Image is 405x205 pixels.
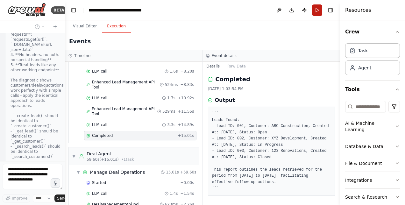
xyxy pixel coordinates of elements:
[162,109,175,114] span: 529ms
[345,41,400,80] div: Crew
[345,81,400,98] button: Tools
[178,133,194,138] span: + 15.01s
[121,157,134,162] span: • 1 task
[203,62,224,71] button: Details
[12,196,27,201] span: Improve
[178,109,194,114] span: + 11.55s
[215,96,235,104] h3: Output
[92,180,106,185] span: Started
[166,170,179,175] span: 15.01s
[87,151,134,157] div: Deal Agent
[3,194,30,202] button: Improve
[358,65,371,71] div: Agent
[170,69,178,74] span: 1.6s
[170,191,178,196] span: 1.4s
[102,20,131,33] button: Execution
[180,170,196,175] span: + 59.60s
[345,6,371,14] h4: Resources
[180,191,194,196] span: + 1.54s
[326,6,335,15] button: Hide right sidebar
[165,82,178,87] span: 524ms
[212,111,331,192] pre: ``` Leads Found: - Lead ID: 001, Customer: ABC Construction, Created At: [DATE], Status: Open - L...
[212,53,237,58] h3: Event details
[92,191,107,196] span: LLM call
[54,194,74,202] button: Send
[92,95,107,101] span: LLM call
[76,170,80,175] span: ▼
[92,106,157,117] span: Enhanced Lead Management API Tool
[178,122,194,127] span: + 14.89s
[208,86,335,91] div: [DATE] 1:03:54 PM
[167,95,175,101] span: 1.7s
[69,6,78,15] button: Hide left sidebar
[358,47,368,54] div: Task
[178,95,194,101] span: + 10.92s
[224,62,250,71] button: Raw Data
[74,53,90,58] h3: Timeline
[8,3,46,17] img: Logo
[92,69,107,74] span: LLM call
[167,122,175,127] span: 3.3s
[345,138,400,155] button: Database & Data
[51,6,67,14] div: BETA
[180,180,194,185] span: + 0.00s
[72,154,76,159] span: ▼
[345,172,400,188] button: Integrations
[216,75,250,84] h2: Completed
[345,115,400,138] button: AI & Machine Learning
[90,169,145,175] div: Manage Deal Operations
[92,133,113,138] span: Completed
[50,23,60,31] button: Start a new chat
[57,196,67,201] span: Send
[180,69,194,74] span: + 8.20s
[51,178,60,188] button: Click to speak your automation idea
[345,23,400,41] button: Crew
[345,155,400,172] button: File & Document
[87,157,119,162] span: 59.60s (+15.01s)
[32,23,47,31] button: Switch to previous chat
[92,122,107,127] span: LLM call
[92,80,160,90] span: Enhanced Lead Management API Tool
[89,7,160,13] nav: breadcrumb
[180,82,194,87] span: + 8.83s
[68,20,102,33] button: Visual Editor
[69,37,91,46] h2: Events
